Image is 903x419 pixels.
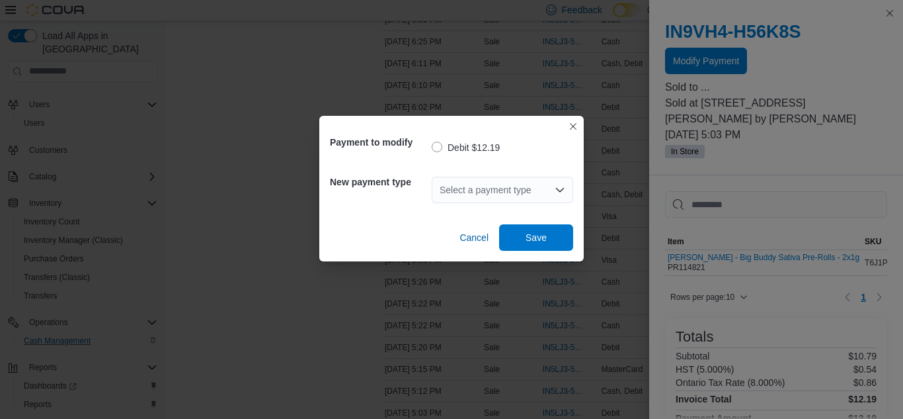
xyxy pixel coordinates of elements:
span: Cancel [459,231,489,244]
label: Debit $12.19 [432,140,500,156]
span: Save [526,231,547,244]
button: Closes this modal window [565,118,581,134]
button: Cancel [454,224,494,251]
h5: Payment to modify [330,129,429,156]
h5: New payment type [330,169,429,195]
button: Open list of options [555,185,565,195]
input: Accessible screen reader label [440,182,441,198]
button: Save [499,224,573,251]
